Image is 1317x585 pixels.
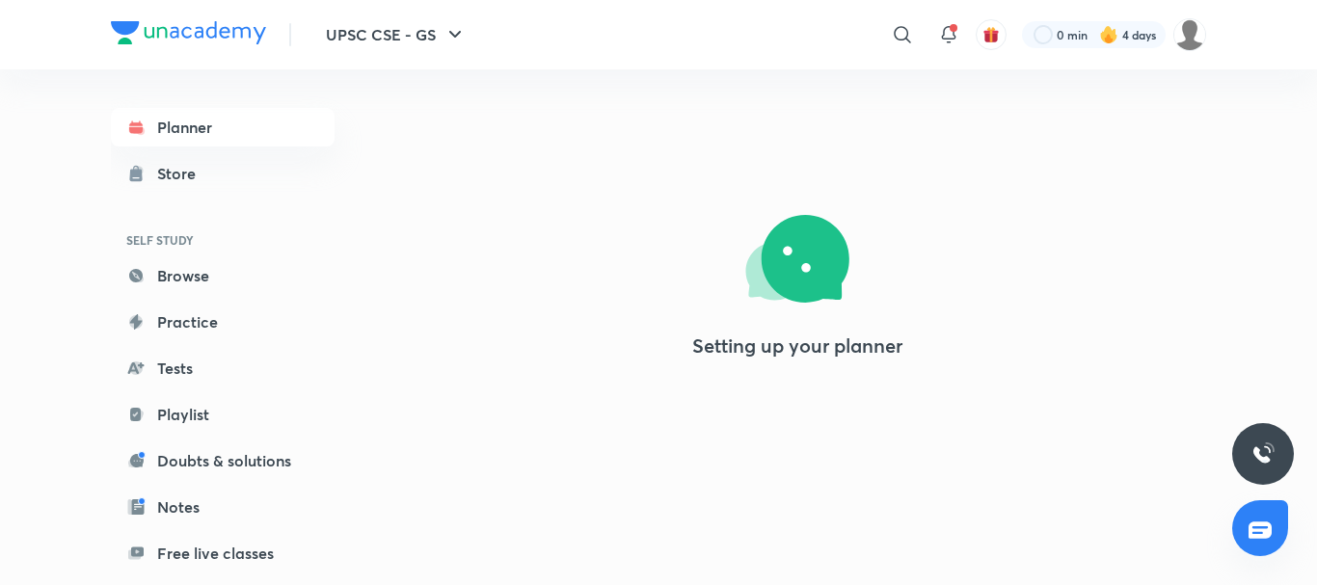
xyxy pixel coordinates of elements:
a: Doubts & solutions [111,441,335,480]
a: Company Logo [111,21,266,49]
a: Store [111,154,335,193]
a: Planner [111,108,335,146]
button: UPSC CSE - GS [314,15,478,54]
img: Vidya Kammar [1173,18,1206,51]
img: Company Logo [111,21,266,44]
div: Store [157,162,207,185]
img: ttu [1251,442,1275,465]
img: streak [1099,25,1118,44]
a: Notes [111,488,335,526]
img: avatar [982,26,1000,43]
a: Tests [111,349,335,387]
a: Browse [111,256,335,295]
button: avatar [976,19,1007,50]
h6: SELF STUDY [111,224,335,256]
a: Free live classes [111,534,335,572]
h4: Setting up your planner [692,334,902,358]
a: Playlist [111,395,335,434]
a: Practice [111,303,335,341]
